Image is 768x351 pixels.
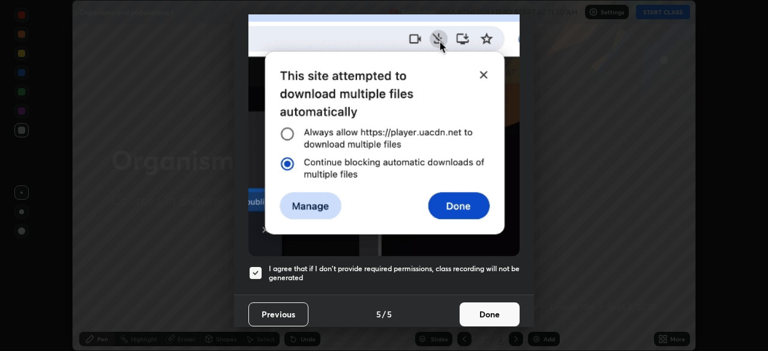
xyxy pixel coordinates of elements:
h4: / [382,308,386,320]
h5: I agree that if I don't provide required permissions, class recording will not be generated [269,264,520,283]
button: Previous [248,302,308,326]
h4: 5 [387,308,392,320]
button: Done [460,302,520,326]
h4: 5 [376,308,381,320]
